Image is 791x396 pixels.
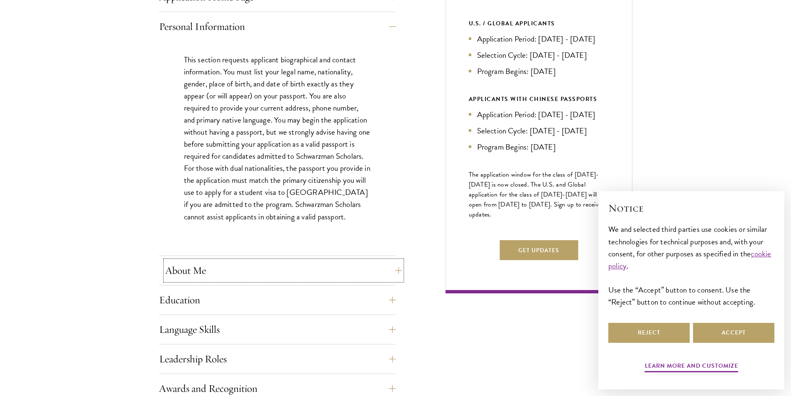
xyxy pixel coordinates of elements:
h2: Notice [608,201,774,215]
li: Selection Cycle: [DATE] - [DATE] [469,125,609,137]
button: Accept [693,323,774,343]
a: cookie policy [608,248,771,272]
button: Reject [608,323,690,343]
div: APPLICANTS WITH CHINESE PASSPORTS [469,94,609,104]
div: U.S. / GLOBAL APPLICANTS [469,18,609,29]
li: Program Begins: [DATE] [469,65,609,77]
li: Application Period: [DATE] - [DATE] [469,108,609,121]
li: Program Begins: [DATE] [469,141,609,153]
button: Personal Information [159,17,396,37]
p: This section requests applicant biographical and contact information. You must list your legal na... [184,54,371,223]
button: Get Updates [500,240,578,260]
li: Application Period: [DATE] - [DATE] [469,33,609,45]
button: Leadership Roles [159,349,396,369]
button: Learn more and customize [645,361,738,374]
button: Language Skills [159,320,396,339]
li: Selection Cycle: [DATE] - [DATE] [469,49,609,61]
button: About Me [165,261,402,280]
button: Education [159,290,396,310]
div: We and selected third parties use cookies or similar technologies for technical purposes and, wit... [608,223,774,307]
span: The application window for the class of [DATE]-[DATE] is now closed. The U.S. and Global applicat... [469,170,605,219]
